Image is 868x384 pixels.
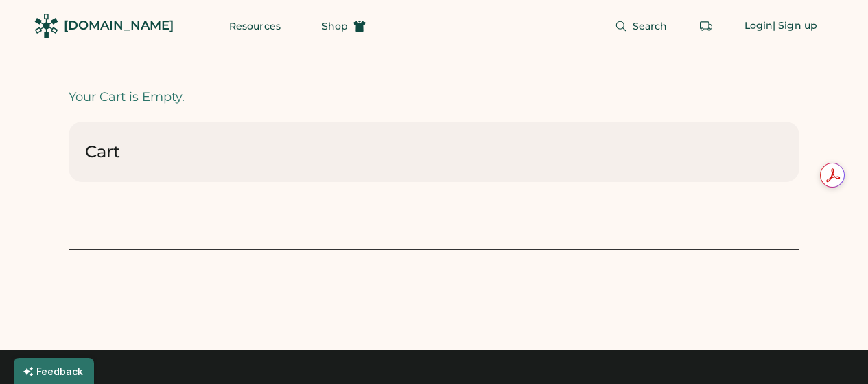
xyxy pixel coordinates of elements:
iframe: Front Chat [803,322,862,381]
span: Shop [322,21,348,31]
div: | Sign up [773,19,817,33]
img: Rendered Logo - Screens [34,14,58,38]
div: Your Cart is Empty. [69,90,185,105]
button: Retrieve an order [692,12,720,40]
div: [DOMAIN_NAME] [64,17,174,34]
button: Search [598,12,684,40]
div: Cart [85,141,120,163]
button: Resources [213,12,297,40]
div: Login [744,19,773,33]
span: Search [633,21,668,31]
button: Shop [305,12,382,40]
